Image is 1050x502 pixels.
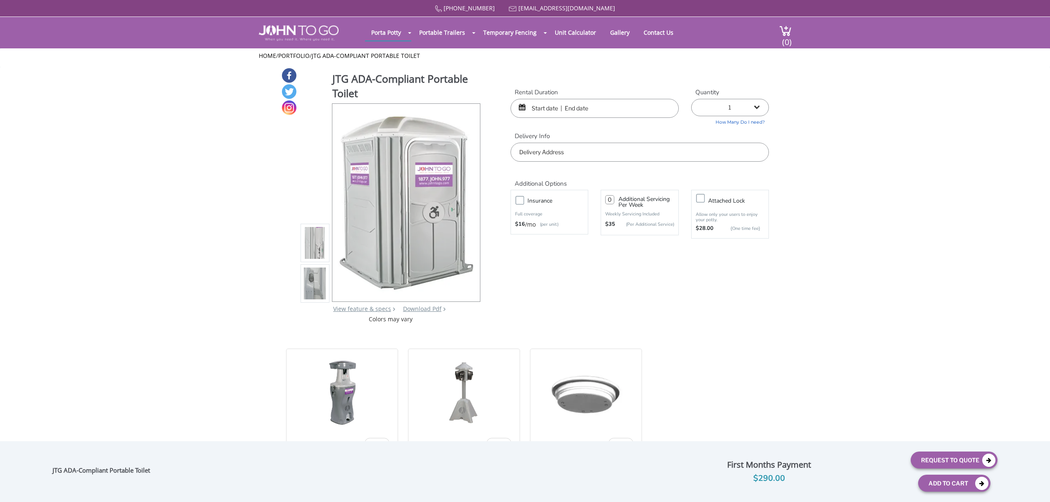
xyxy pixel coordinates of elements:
[282,68,296,83] a: Facebook
[505,438,509,448] span: +
[779,25,792,36] img: cart a
[718,225,760,233] p: {One time fee}
[312,52,420,60] a: JTG ADA-Compliant Portable Toilet
[708,196,773,206] h3: Attached lock
[304,144,326,339] img: Product
[611,438,614,448] span: -
[443,307,446,311] img: chevron.png
[618,196,674,208] h3: Additional Servicing Per Week
[911,452,997,469] button: Request To Quote
[604,24,636,41] a: Gallery
[445,359,482,426] img: 21
[383,438,387,448] span: +
[301,315,481,323] div: Colors may vary
[627,438,631,448] span: +
[549,24,602,41] a: Unit Calculator
[511,143,769,162] input: Delivery Address
[477,24,543,41] a: Temporary Fencing
[413,24,471,41] a: Portable Trailers
[536,220,558,229] p: (per unit)
[367,438,370,448] span: -
[511,99,679,118] input: Start date | End date
[691,88,769,97] label: Quantity
[435,5,442,12] img: Call
[696,225,714,233] strong: $28.00
[52,466,154,477] div: JTG ADA-Compliant Portable Toilet
[509,6,517,12] img: Mail
[333,305,391,313] a: View feature & specs
[918,475,990,492] button: Add To Cart
[282,100,296,115] a: Instagram
[511,88,679,97] label: Rental Duration
[518,4,615,12] a: [EMAIL_ADDRESS][DOMAIN_NAME]
[605,220,615,229] strong: $35
[511,170,769,188] h2: Additional Options
[259,52,792,60] ul: / /
[615,221,674,227] p: (Per Additional Service)
[338,103,474,298] img: Product
[332,72,481,103] h1: JTG ADA-Compliant Portable Toilet
[633,472,904,485] div: $290.00
[320,359,364,426] img: 21
[393,307,395,311] img: right arrow icon
[515,210,584,218] p: Full coverage
[539,359,633,426] img: 21
[527,196,592,206] h3: Insurance
[304,185,326,380] img: Product
[282,84,296,99] a: Twitter
[511,132,769,141] label: Delivery Info
[605,211,674,217] p: Weekly Servicing Included
[444,4,495,12] a: [PHONE_NUMBER]
[489,438,492,448] span: -
[278,52,310,60] a: Portfolio
[691,116,769,126] a: How Many Do I need?
[605,195,614,204] input: 0
[633,458,904,472] div: First Months Payment
[259,25,339,41] img: JOHN to go
[637,24,680,41] a: Contact Us
[696,212,764,222] p: Allow only your users to enjoy your potty.
[515,220,584,229] div: /mo
[259,52,276,60] a: Home
[365,24,407,41] a: Porta Potty
[782,30,792,48] span: (0)
[515,220,525,229] strong: $16
[403,305,441,313] a: Download Pdf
